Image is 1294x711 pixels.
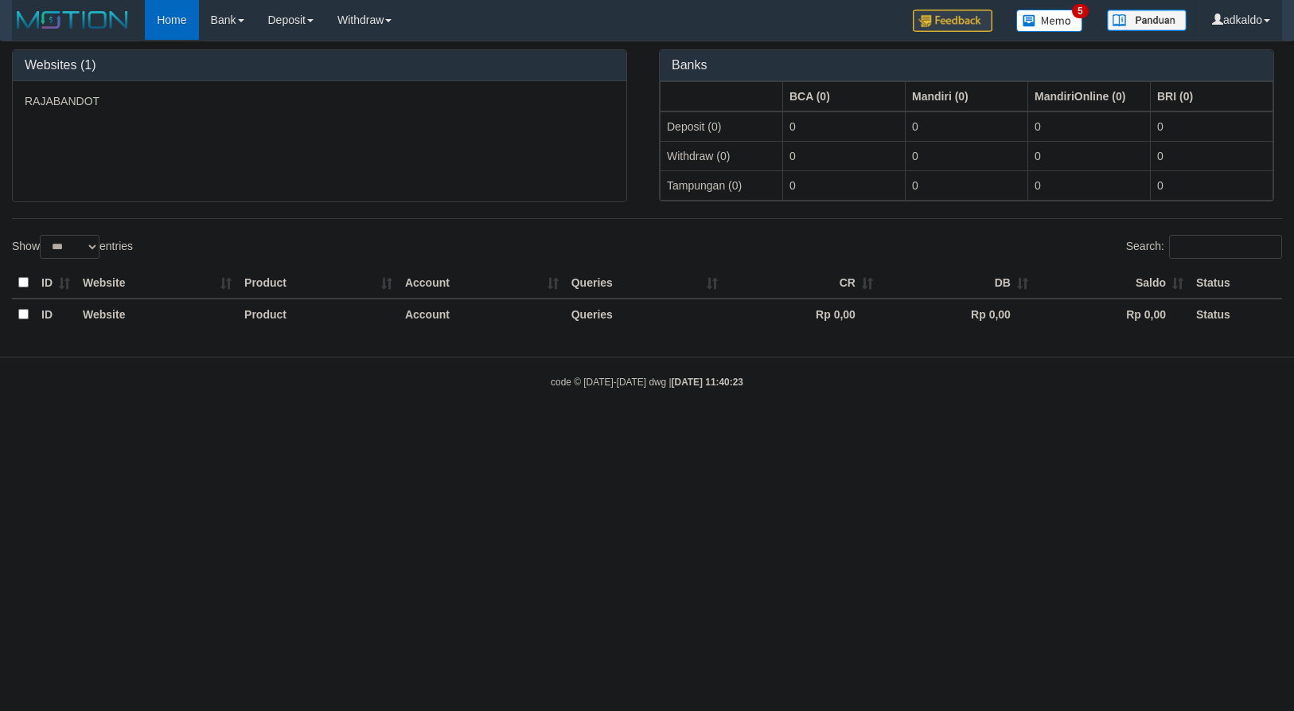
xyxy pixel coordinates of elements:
[1035,299,1190,330] th: Rp 0,00
[35,268,76,299] th: ID
[783,141,906,170] td: 0
[661,111,783,142] td: Deposit (0)
[565,268,724,299] th: Queries
[399,299,565,330] th: Account
[661,81,783,111] th: Group: activate to sort column ascending
[1016,10,1083,32] img: Button%20Memo.svg
[25,58,614,72] h3: Websites (1)
[1028,141,1151,170] td: 0
[906,81,1028,111] th: Group: activate to sort column ascending
[1151,170,1273,200] td: 0
[399,268,565,299] th: Account
[76,268,238,299] th: Website
[1151,111,1273,142] td: 0
[25,93,614,109] p: RAJABANDOT
[724,299,879,330] th: Rp 0,00
[12,235,133,259] label: Show entries
[12,8,133,32] img: MOTION_logo.png
[1072,4,1089,18] span: 5
[565,299,724,330] th: Queries
[1190,299,1282,330] th: Status
[906,170,1028,200] td: 0
[724,268,879,299] th: CR
[783,81,906,111] th: Group: activate to sort column ascending
[672,377,743,388] strong: [DATE] 11:40:23
[906,111,1028,142] td: 0
[1169,235,1282,259] input: Search:
[1151,81,1273,111] th: Group: activate to sort column ascending
[1126,235,1282,259] label: Search:
[913,10,992,32] img: Feedback.jpg
[238,299,399,330] th: Product
[1028,81,1151,111] th: Group: activate to sort column ascending
[76,299,238,330] th: Website
[661,141,783,170] td: Withdraw (0)
[551,377,743,388] small: code © [DATE]-[DATE] dwg |
[238,268,399,299] th: Product
[1035,268,1190,299] th: Saldo
[35,299,76,330] th: ID
[906,141,1028,170] td: 0
[783,170,906,200] td: 0
[1190,268,1282,299] th: Status
[783,111,906,142] td: 0
[1028,111,1151,142] td: 0
[672,58,1261,72] h3: Banks
[1107,10,1187,31] img: panduan.png
[879,268,1035,299] th: DB
[879,299,1035,330] th: Rp 0,00
[1151,141,1273,170] td: 0
[40,235,99,259] select: Showentries
[1028,170,1151,200] td: 0
[661,170,783,200] td: Tampungan (0)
